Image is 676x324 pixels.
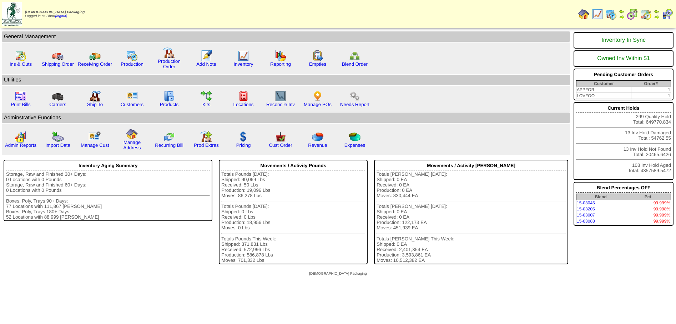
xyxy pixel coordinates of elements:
a: Products [160,102,179,107]
div: Pending Customer Orders [576,70,671,79]
td: 99.998% [625,206,671,212]
img: workflow.png [349,90,360,102]
th: Order# [631,81,671,87]
img: invoice2.gif [15,90,26,102]
img: calendarprod.gif [126,50,138,61]
a: Reconcile Inv [266,102,295,107]
div: Current Holds [576,104,671,113]
div: Totals Pounds [DATE]: Shipped: 90,069 Lbs Received: 50 Lbs Production: 19,096 Lbs Moves: 86,278 L... [221,171,365,263]
a: Locations [233,102,253,107]
img: arrowright.gif [619,14,625,20]
a: Recurring Bill [155,143,183,148]
a: Customers [121,102,143,107]
a: Production [121,61,143,67]
img: pie_chart.png [312,131,323,143]
td: APPFOR [576,87,631,93]
a: Blend Order [342,61,368,67]
div: Movements / Activity Pounds [221,161,365,170]
span: [DEMOGRAPHIC_DATA] Packaging [309,272,367,276]
img: prodextras.gif [201,131,212,143]
img: line_graph2.gif [275,90,286,102]
img: zoroco-logo-small.webp [2,2,22,26]
img: cabinet.gif [163,90,175,102]
a: Cust Order [269,143,292,148]
img: import.gif [52,131,64,143]
a: Receiving Order [78,61,112,67]
a: Add Note [196,61,216,67]
a: Empties [309,61,326,67]
a: Import Data [45,143,70,148]
img: calendarblend.gif [627,9,638,20]
span: Logged in as Dhart [25,10,85,18]
th: Customer [576,81,631,87]
img: truck.gif [52,50,64,61]
img: orders.gif [201,50,212,61]
a: Pricing [236,143,251,148]
img: line_graph.gif [238,50,249,61]
img: factory2.gif [89,90,101,102]
a: Needs Report [340,102,369,107]
td: 99.999% [625,218,671,224]
a: Expenses [344,143,365,148]
a: Production Order [158,59,181,69]
div: Storage, Raw and Finished 30+ Days: 0 Locations with 0 Pounds Storage, Raw and Finished 60+ Days:... [6,171,210,220]
td: 99.999% [625,200,671,206]
a: Ship To [87,102,103,107]
th: Blend [576,194,625,200]
a: (logout) [55,14,67,18]
div: Movements / Activity [PERSON_NAME] [377,161,566,170]
img: customers.gif [126,90,138,102]
div: Inventory In Sync [576,34,671,47]
img: line_graph.gif [592,9,603,20]
a: Manage Cust [81,143,109,148]
a: 15-03007 [577,213,595,218]
img: truck2.gif [89,50,101,61]
a: Ins & Outs [10,61,32,67]
img: graph.gif [275,50,286,61]
th: Pct [625,194,671,200]
img: locations.gif [238,90,249,102]
td: 1 [631,87,671,93]
div: Totals [PERSON_NAME] [DATE]: Shipped: 0 EA Received: 0 EA Production: 0 EA Moves: 830,444 EA Tota... [377,171,566,263]
img: calendarinout.gif [640,9,652,20]
img: workflow.gif [201,90,212,102]
a: Inventory [234,61,253,67]
span: [DEMOGRAPHIC_DATA] Packaging [25,10,85,14]
img: home.gif [578,9,590,20]
img: managecust.png [89,131,102,143]
img: factory.gif [163,47,175,59]
img: cust_order.png [275,131,286,143]
a: Shipping Order [42,61,74,67]
div: Owned Inv Within $1 [576,52,671,65]
img: arrowleft.gif [619,9,625,14]
td: 99.999% [625,212,671,218]
a: Manage POs [304,102,332,107]
td: 1 [631,93,671,99]
img: pie_chart2.png [349,131,360,143]
a: Prod Extras [194,143,219,148]
img: graph2.png [15,131,26,143]
a: Admin Reports [5,143,36,148]
img: calendarinout.gif [15,50,26,61]
img: reconcile.gif [163,131,175,143]
a: 15-03045 [577,200,595,205]
a: Reporting [270,61,291,67]
div: Inventory Aging Summary [6,161,210,170]
a: Manage Address [123,140,141,150]
img: dollar.gif [238,131,249,143]
a: Carriers [49,102,66,107]
img: calendarcustomer.gif [662,9,673,20]
td: General Management [2,31,570,42]
img: home.gif [126,128,138,140]
a: Print Bills [11,102,31,107]
img: truck3.gif [52,90,64,102]
a: 15-03205 [577,206,595,211]
img: po.png [312,90,323,102]
a: 15-03083 [577,219,595,224]
img: arrowright.gif [654,14,660,20]
img: network.png [349,50,360,61]
img: calendarprod.gif [605,9,617,20]
div: 299 Quality Hold Total: 649770.834 13 Inv Hold Damaged Total: 54762.55 13 Inv Hold Not Found Tota... [574,102,674,180]
div: Blend Percentages OFF [576,183,671,193]
a: Revenue [308,143,327,148]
